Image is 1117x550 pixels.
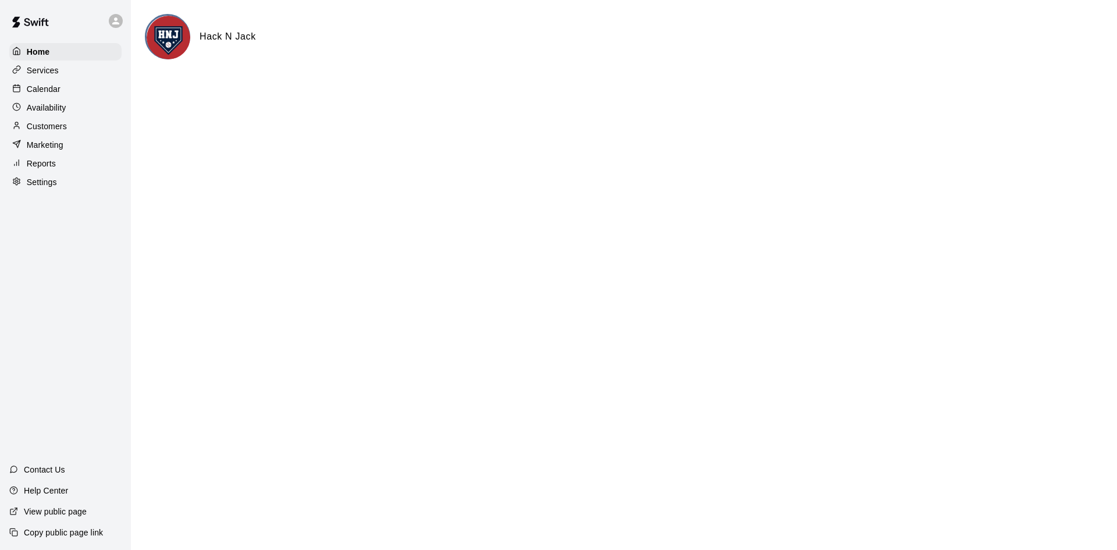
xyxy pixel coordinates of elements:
[9,118,122,135] a: Customers
[24,464,65,476] p: Contact Us
[27,176,57,188] p: Settings
[9,173,122,191] a: Settings
[200,29,256,44] h6: Hack N Jack
[9,99,122,116] a: Availability
[9,80,122,98] a: Calendar
[24,506,87,517] p: View public page
[27,139,63,151] p: Marketing
[9,155,122,172] a: Reports
[27,46,50,58] p: Home
[24,527,103,538] p: Copy public page link
[27,83,61,95] p: Calendar
[24,485,68,496] p: Help Center
[9,43,122,61] a: Home
[9,62,122,79] a: Services
[27,158,56,169] p: Reports
[9,136,122,154] a: Marketing
[27,65,59,76] p: Services
[27,102,66,113] p: Availability
[147,16,190,59] img: Hack N Jack logo
[27,120,67,132] p: Customers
